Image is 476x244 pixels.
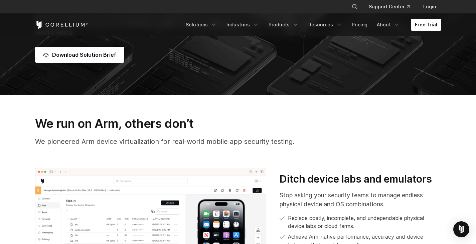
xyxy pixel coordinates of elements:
span: Download Solution Brief [52,51,116,59]
p: Replace costly, incomplete, and undependable physical device labs or cloud farms. [288,214,441,230]
div: Navigation Menu [182,19,441,31]
a: About [373,19,404,31]
a: Solutions [182,19,221,31]
p: Stop asking your security teams to manage endless physical device and OS combinations. [280,191,441,209]
a: Products [265,19,303,31]
a: Corellium Home [35,21,88,29]
a: Resources [304,19,346,31]
a: Support Center [363,1,415,13]
a: Pricing [348,19,371,31]
h3: We run on Arm, others don’t [35,116,441,131]
a: Industries [222,19,263,31]
h3: Ditch device labs and emulators [280,173,441,186]
div: Navigation Menu [343,1,441,13]
a: Free Trial [411,19,441,31]
a: Login [418,1,441,13]
button: Search [349,1,361,13]
p: We pioneered Arm device virtualization for real-world mobile app security testing. [35,137,441,147]
div: Open Intercom Messenger [453,221,469,237]
a: Download Solution Brief [35,47,124,63]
